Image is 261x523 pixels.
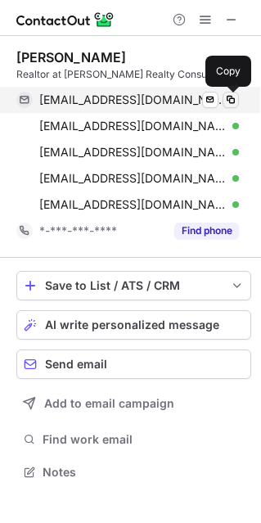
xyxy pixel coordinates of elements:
div: Save to List / ATS / CRM [45,279,223,292]
span: [EMAIL_ADDRESS][DOMAIN_NAME] [39,197,227,212]
span: Notes [43,465,245,480]
span: Find work email [43,432,245,447]
button: Notes [16,461,251,484]
button: Reveal Button [174,223,239,239]
span: [EMAIL_ADDRESS][DOMAIN_NAME] [39,171,227,186]
span: Add to email campaign [44,397,174,410]
button: AI write personalized message [16,310,251,340]
div: [PERSON_NAME] [16,49,126,65]
button: save-profile-one-click [16,271,251,300]
span: Send email [45,358,107,371]
div: Realtor at [PERSON_NAME] Realty Consultants [16,67,251,82]
button: Add to email campaign [16,389,251,418]
span: [EMAIL_ADDRESS][DOMAIN_NAME] [39,145,227,160]
button: Send email [16,349,251,379]
span: [EMAIL_ADDRESS][DOMAIN_NAME] [39,119,227,133]
span: [EMAIL_ADDRESS][DOMAIN_NAME] [39,92,227,107]
span: AI write personalized message [45,318,219,331]
button: Find work email [16,428,251,451]
img: ContactOut v5.3.10 [16,10,115,29]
